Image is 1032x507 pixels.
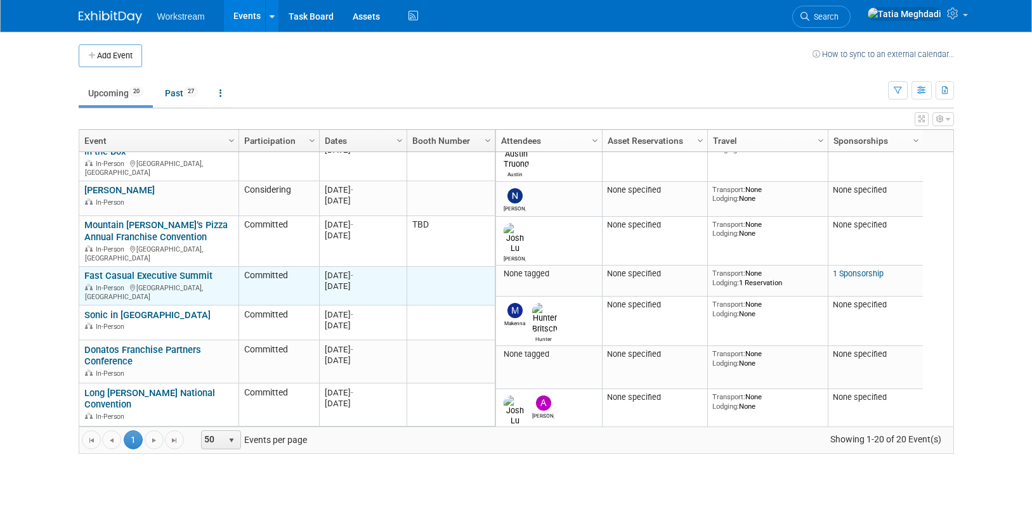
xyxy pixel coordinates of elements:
span: - [351,310,353,319]
td: Committed [238,267,319,305]
span: - [351,388,353,397]
a: Column Settings [481,130,495,149]
div: [DATE] [325,355,401,366]
span: - [351,271,353,280]
span: Transport: [712,300,745,309]
a: Search [792,6,851,28]
span: Lodging: [712,229,739,238]
img: In-Person Event [85,323,93,329]
a: Column Settings [305,130,319,149]
div: Josh Lu [504,253,526,262]
span: - [351,220,353,229]
td: Committed [238,216,319,267]
div: [DATE] [325,309,401,320]
span: None specified [833,392,887,402]
span: None specified [607,220,661,229]
span: select [226,435,237,446]
a: Dates [325,130,398,151]
span: Search [809,12,839,22]
div: [DATE] [325,184,401,195]
a: Go to the previous page [102,430,121,449]
div: None None [712,185,823,203]
span: Column Settings [226,136,237,146]
span: In-Person [96,413,128,421]
a: Go to the next page [145,430,164,449]
td: TBD [407,216,495,267]
span: Lodging: [712,309,739,318]
a: Column Settings [393,130,407,149]
img: Josh Lu [504,395,526,426]
a: Fast Casual Executive Summit [84,270,212,281]
div: [DATE] [325,320,401,331]
div: Austin Truong [504,169,526,177]
span: Go to the next page [149,435,159,446]
span: Go to the first page [86,435,96,446]
span: Column Settings [307,136,317,146]
div: None None [712,220,823,238]
td: Committed [238,383,319,427]
span: 1 [124,430,143,449]
img: In-Person Event [85,369,93,376]
span: 50 [202,431,223,449]
span: - [351,185,353,195]
div: None None [712,349,823,368]
span: Column Settings [695,136,705,146]
a: Column Settings [909,130,923,149]
div: Makenna Clark [504,318,526,326]
img: Austin Truong [504,139,529,169]
span: Events per page [185,430,320,449]
a: Event [84,130,230,151]
span: None specified [833,349,887,359]
div: [DATE] [325,195,401,206]
a: Participation [244,130,311,151]
td: Committed [238,340,319,383]
span: Transport: [712,185,745,194]
div: [DATE] [325,230,401,241]
img: Andrew Walters [536,395,551,411]
img: Makenna Clark [507,303,523,318]
span: In-Person [96,323,128,331]
img: In-Person Event [85,160,93,166]
a: Travel [713,130,820,151]
div: [DATE] [325,270,401,281]
div: None tagged [500,349,597,359]
span: Go to the last page [169,435,180,446]
span: 20 [129,87,143,96]
span: None specified [607,269,661,278]
a: Column Settings [693,130,707,149]
span: Showing 1-20 of 20 Event(s) [818,430,953,448]
span: None specified [833,185,887,195]
span: Column Settings [590,136,600,146]
span: Column Settings [395,136,405,146]
span: Transport: [712,269,745,278]
img: ExhibitDay [79,11,142,23]
a: Upcoming20 [79,81,153,105]
div: [DATE] [325,387,401,398]
a: Column Settings [225,130,238,149]
a: Asset Reservations [608,130,699,151]
img: In-Person Event [85,198,93,205]
img: In-Person Event [85,413,93,419]
a: Go to the last page [165,430,184,449]
div: Nick Walters [504,203,526,212]
span: Go to the previous page [107,435,117,446]
img: Nick Walters [507,188,523,203]
span: Transport: [712,349,745,358]
div: Andrew Walters [532,411,554,419]
a: Go to the first page [82,430,101,449]
a: Past27 [155,81,207,105]
span: - [351,345,353,354]
span: Transport: [712,392,745,401]
div: None tagged [500,269,597,279]
a: Column Settings [588,130,602,149]
a: Booth Number [412,130,487,151]
span: Column Settings [911,136,921,146]
a: 1 Sponsorship [833,269,884,278]
div: None 1 Reservation [712,269,823,287]
img: In-Person Event [85,284,93,290]
span: In-Person [96,160,128,168]
a: Column Settings [814,130,828,149]
a: Sponsorships [833,130,915,151]
div: [GEOGRAPHIC_DATA], [GEOGRAPHIC_DATA] [84,158,233,177]
span: Lodging: [712,359,739,368]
